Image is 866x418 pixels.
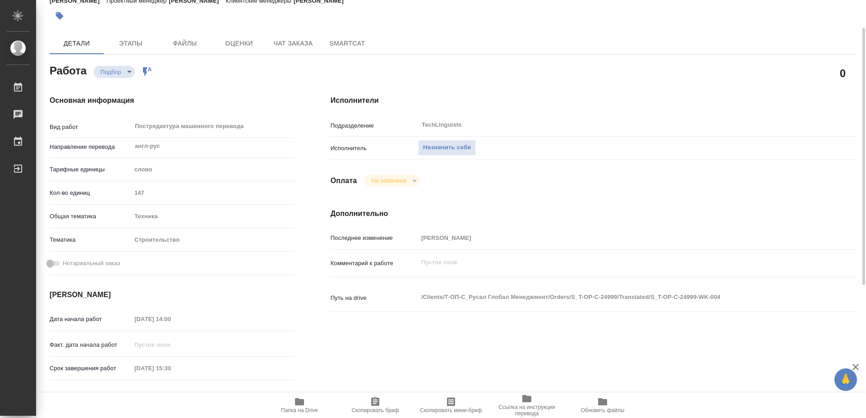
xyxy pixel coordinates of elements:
p: Тарифные единицы [50,165,131,174]
button: Скопировать бриф [337,393,413,418]
button: Скопировать мини-бриф [413,393,489,418]
span: 🙏 [838,370,853,389]
textarea: /Clients/Т-ОП-С_Русал Глобал Менеджмент/Orders/S_T-OP-C-24999/Translated/S_T-OP-C-24999-WK-004 [418,289,812,305]
button: Добавить тэг [50,6,69,26]
p: Путь на drive [331,294,418,303]
span: Оценки [217,38,261,49]
input: Пустое поле [131,338,210,351]
div: Подбор [93,66,135,78]
span: Детали [55,38,98,49]
div: Строительство [131,232,295,248]
h4: Дополнительно [331,208,856,219]
p: Комментарий к работе [331,259,418,268]
button: Подбор [98,68,124,76]
p: Общая тематика [50,212,131,221]
span: Назначить себя [423,142,471,153]
span: Скопировать бриф [351,407,399,413]
h2: 0 [840,65,846,81]
span: Папка на Drive [281,407,318,413]
p: Срок завершения работ [50,364,131,373]
h4: [PERSON_NAME] [50,289,295,300]
span: Нотариальный заказ [63,259,120,268]
p: Тематика [50,235,131,244]
p: Вид работ [50,123,131,132]
button: Обновить файлы [565,393,640,418]
input: Пустое поле [131,362,210,375]
p: Подразделение [331,121,418,130]
input: Пустое поле [131,186,295,199]
span: Обновить файлы [581,407,625,413]
h4: Исполнители [331,95,856,106]
span: Этапы [109,38,152,49]
span: SmartCat [326,38,369,49]
button: Назначить себя [418,140,476,156]
p: Факт. дата начала работ [50,340,131,349]
input: Пустое поле [418,231,812,244]
span: Чат заказа [272,38,315,49]
div: Техника [131,209,295,224]
button: Ссылка на инструкции перевода [489,393,565,418]
h4: Оплата [331,175,357,186]
p: Направление перевода [50,142,131,152]
span: Скопировать мини-бриф [420,407,482,413]
span: Ссылка на инструкции перевода [494,404,559,417]
input: Пустое поле [131,312,210,326]
p: Дата начала работ [50,315,131,324]
span: Файлы [163,38,207,49]
p: Исполнитель [331,144,418,153]
div: слово [131,162,295,177]
button: Не оплачена [369,177,409,184]
button: Папка на Drive [262,393,337,418]
h2: Работа [50,62,87,78]
h4: Основная информация [50,95,295,106]
p: Последнее изменение [331,234,418,243]
p: Кол-во единиц [50,188,131,198]
div: Подбор [364,175,419,187]
button: 🙏 [834,368,857,391]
